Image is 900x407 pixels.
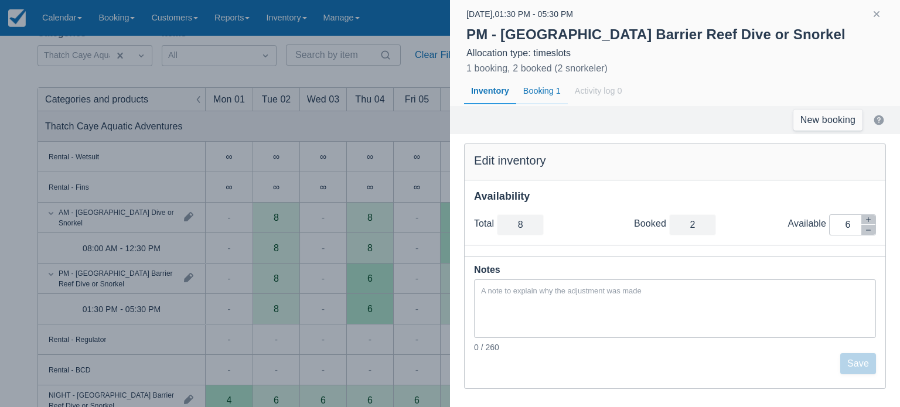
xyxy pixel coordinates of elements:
strong: PM - [GEOGRAPHIC_DATA] Barrier Reef Dive or Snorkel [466,26,846,42]
div: Total [474,218,497,230]
div: 0 / 260 [474,341,876,353]
div: Booked [634,218,669,230]
div: Inventory [464,78,516,105]
div: Booking 1 [516,78,568,105]
div: Notes [474,262,876,278]
div: Available [788,218,829,230]
div: Edit inventory [474,153,876,168]
div: Availability [474,190,876,203]
div: Allocation type: timeslots [466,47,884,59]
div: [DATE] , 01:30 PM - 05:30 PM [466,7,573,21]
div: 1 booking, 2 booked (2 snorkeler) [466,61,608,76]
a: New booking [793,110,862,131]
